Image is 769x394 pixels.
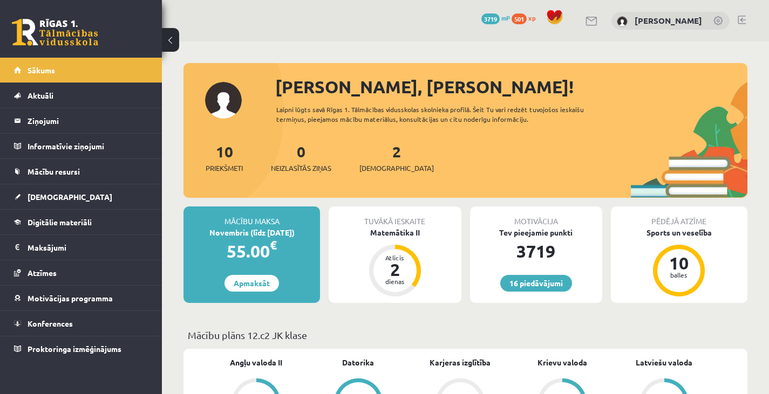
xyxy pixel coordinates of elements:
[617,16,628,27] img: Nikoletta Nikolajenko
[359,142,434,174] a: 2[DEMOGRAPHIC_DATA]
[183,227,320,238] div: Novembris (līdz [DATE])
[14,210,148,234] a: Digitālie materiāli
[14,83,148,108] a: Aktuāli
[183,238,320,264] div: 55.00
[28,65,55,75] span: Sākums
[663,272,695,278] div: balles
[512,13,527,24] span: 501
[500,275,572,292] a: 16 piedāvājumi
[470,206,602,227] div: Motivācija
[230,357,282,368] a: Angļu valoda II
[14,311,148,336] a: Konferences
[206,163,243,174] span: Priekšmeti
[28,235,148,260] legend: Maksājumi
[635,15,702,26] a: [PERSON_NAME]
[528,13,535,22] span: xp
[470,227,602,238] div: Tev pieejamie punkti
[481,13,510,22] a: 3719 mP
[342,357,374,368] a: Datorika
[271,163,331,174] span: Neizlasītās ziņas
[28,268,57,278] span: Atzīmes
[14,286,148,310] a: Motivācijas programma
[28,91,53,100] span: Aktuāli
[188,328,743,342] p: Mācību plāns 12.c2 JK klase
[14,159,148,184] a: Mācību resursi
[329,227,461,298] a: Matemātika II Atlicis 2 dienas
[28,217,92,227] span: Digitālie materiāli
[329,227,461,238] div: Matemātika II
[611,206,747,227] div: Pēdējā atzīme
[14,184,148,209] a: [DEMOGRAPHIC_DATA]
[14,260,148,285] a: Atzīmes
[501,13,510,22] span: mP
[663,254,695,272] div: 10
[379,254,411,261] div: Atlicis
[481,13,500,24] span: 3719
[183,206,320,227] div: Mācību maksa
[276,105,615,124] div: Laipni lūgts savā Rīgas 1. Tālmācības vidusskolas skolnieka profilā. Šeit Tu vari redzēt tuvojošo...
[270,237,277,253] span: €
[224,275,279,292] a: Apmaksāt
[28,108,148,133] legend: Ziņojumi
[275,74,747,100] div: [PERSON_NAME], [PERSON_NAME]!
[28,192,112,202] span: [DEMOGRAPHIC_DATA]
[379,278,411,285] div: dienas
[611,227,747,238] div: Sports un veselība
[470,238,602,264] div: 3719
[14,108,148,133] a: Ziņojumi
[12,19,98,46] a: Rīgas 1. Tālmācības vidusskola
[271,142,331,174] a: 0Neizlasītās ziņas
[28,319,73,328] span: Konferences
[28,134,148,158] legend: Informatīvie ziņojumi
[206,142,243,174] a: 10Priekšmeti
[28,344,121,354] span: Proktoringa izmēģinājums
[28,167,80,176] span: Mācību resursi
[14,134,148,158] a: Informatīvie ziņojumi
[329,206,461,227] div: Tuvākā ieskaite
[537,357,587,368] a: Krievu valoda
[14,336,148,361] a: Proktoringa izmēģinājums
[14,235,148,260] a: Maksājumi
[636,357,692,368] a: Latviešu valoda
[359,163,434,174] span: [DEMOGRAPHIC_DATA]
[28,293,113,303] span: Motivācijas programma
[14,58,148,82] a: Sākums
[379,261,411,278] div: 2
[430,357,491,368] a: Karjeras izglītība
[512,13,541,22] a: 501 xp
[611,227,747,298] a: Sports un veselība 10 balles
